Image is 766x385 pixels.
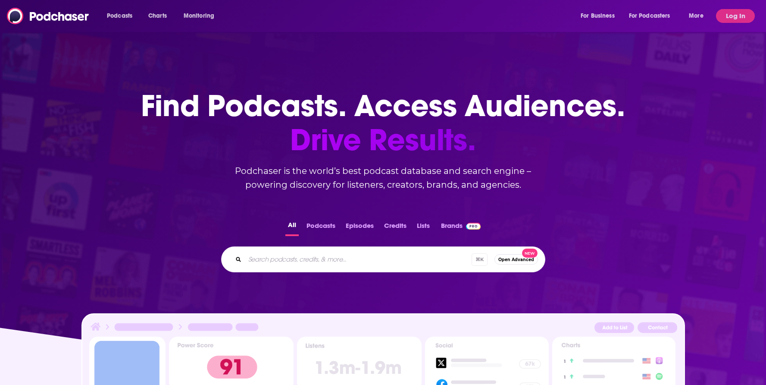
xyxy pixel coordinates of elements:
[89,321,677,336] img: Podcast Insights Header
[498,257,534,262] span: Open Advanced
[184,10,214,22] span: Monitoring
[211,164,556,192] h2: Podchaser is the world’s best podcast database and search engine – powering discovery for listene...
[683,9,714,23] button: open menu
[629,10,670,22] span: For Podcasters
[178,9,225,23] button: open menu
[716,9,755,23] button: Log In
[689,10,703,22] span: More
[522,249,538,258] span: New
[441,219,481,236] a: BrandsPodchaser Pro
[381,219,409,236] button: Credits
[575,9,625,23] button: open menu
[414,219,432,236] button: Lists
[245,252,472,266] input: Search podcasts, credits, & more...
[472,253,488,266] span: ⌘ K
[7,8,90,24] img: Podchaser - Follow, Share and Rate Podcasts
[221,246,545,272] div: Search podcasts, credits, & more...
[141,123,625,157] span: Drive Results.
[141,89,625,157] h1: Find Podcasts. Access Audiences.
[101,9,144,23] button: open menu
[285,219,299,236] button: All
[343,219,376,236] button: Episodes
[623,9,683,23] button: open menu
[107,10,132,22] span: Podcasts
[304,219,338,236] button: Podcasts
[466,223,481,230] img: Podchaser Pro
[494,254,538,265] button: Open AdvancedNew
[581,10,615,22] span: For Business
[148,10,167,22] span: Charts
[143,9,172,23] a: Charts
